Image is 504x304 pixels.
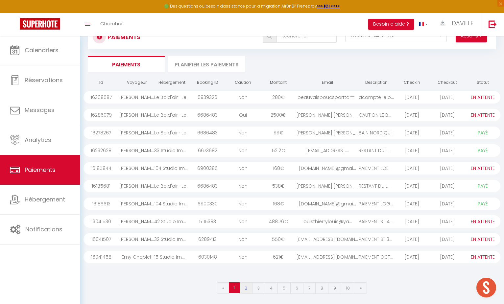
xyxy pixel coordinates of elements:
div: Non [225,162,261,175]
span: € [279,129,283,136]
div: [DATE] [394,215,430,228]
th: Checkout [429,77,465,88]
div: 16308687 [84,91,119,104]
div: Emy Chaplet [119,251,155,263]
div: PAIEMENT ST 42 OCTOB... [359,215,394,228]
div: 33 Studio Immeuble Le GD [154,144,190,157]
th: Id [84,77,119,88]
div: [PERSON_NAME] [119,127,155,139]
span: € [284,218,288,225]
a: ... DAVILLE [433,13,482,36]
div: 16185681 [84,180,119,192]
th: Booking ID [190,77,225,88]
span: € [280,200,284,207]
div: [DATE] [429,109,465,121]
div: PAIEMENT ST 32 OCTOB... [359,233,394,246]
div: [DATE] [429,251,465,263]
span: Messages [25,106,55,114]
a: >>> ICI <<<< [317,3,340,9]
div: Le Bold'air · Le Bold'air Terrain de Loisir /Cross /Étang/Ranch/Love Room [154,180,190,192]
span: Calendriers [25,46,59,54]
div: [PERSON_NAME].[PERSON_NAME]@wana... [296,180,359,192]
li: Paiements [88,56,165,72]
div: 6686483 [190,109,225,121]
div: Non [225,233,261,246]
div: [PERSON_NAME].[PERSON_NAME]@wana... [296,127,359,139]
div: Non [225,198,261,210]
a: Previous [217,282,229,294]
span: € [281,236,285,243]
span: Analytics [25,136,51,144]
div: 16185613 [84,198,119,210]
img: logout [489,20,497,28]
div: [DATE] [429,144,465,157]
div: [DATE] [429,198,465,210]
div: 42 Studio Immeuble Le GD [154,215,190,228]
button: Besoin d'aide ? [368,19,414,30]
img: ... [438,19,447,28]
div: [DATE] [394,127,430,139]
a: 10 [341,282,355,294]
div: 99 [261,127,296,139]
div: [DATE] [429,180,465,192]
div: BAIN NORDIQUE ET VÉL... [359,127,394,139]
div: 16041530 [84,215,119,228]
div: 5115383 [190,215,225,228]
div: [DATE] [429,215,465,228]
div: Le Bold'air · Le Bold'air Terrain de Loisir /Cross /Étang/Ranch/Love Room [154,127,190,139]
a: 9 [328,282,341,294]
div: 6289413 [190,233,225,246]
div: Non [225,215,261,228]
div: 550 [261,233,296,246]
div: 16278267 [84,127,119,139]
th: Voyageur [119,77,155,88]
div: [DOMAIN_NAME]@gmai... [296,162,359,175]
nav: Page navigation example [217,279,367,296]
div: 168 [261,198,296,210]
div: 280 [261,91,296,104]
div: 104 Studio Immeuble Persévérance [154,162,190,175]
div: [DATE] [429,127,465,139]
div: 6686483 [190,127,225,139]
span: € [281,94,285,101]
div: PAIEMENT OCTOBRE ST ... [359,251,394,263]
div: [DOMAIN_NAME]@gmai... [296,198,359,210]
div: 6686483 [190,180,225,192]
div: [DATE] [394,180,430,192]
div: PAIEMENT LOGEMENT ST... [359,198,394,210]
div: 6939326 [190,91,225,104]
div: 16286079 [84,109,119,121]
div: [PERSON_NAME] [119,91,155,104]
span: Chercher [100,20,123,27]
div: [PERSON_NAME].[PERSON_NAME]@wana... [296,109,359,121]
h3: Paiements [108,30,140,44]
div: 6900330 [190,198,225,210]
div: [PERSON_NAME] [119,180,155,192]
span: € [282,112,286,118]
span: DAVILLE [452,19,473,27]
th: Email [296,77,359,88]
a: 1 [229,282,240,293]
div: Oui [225,109,261,121]
div: 621 [261,251,296,263]
th: Caution [225,77,261,88]
a: 7 [303,282,316,294]
a: Next [355,282,367,294]
div: [DATE] [394,233,430,246]
div: 32 Studio Immeuble Le GD [154,233,190,246]
div: [DATE] [394,198,430,210]
span: Paiements [25,166,56,174]
div: [EMAIL_ADDRESS].... [296,144,359,157]
div: 6673682 [190,144,225,157]
span: « [222,285,224,291]
div: acompte le bol d'air [359,91,394,104]
span: € [281,183,285,189]
a: 8 [315,282,328,294]
div: 16185844 [84,162,119,175]
div: 6900386 [190,162,225,175]
div: 6030148 [190,251,225,263]
div: [PERSON_NAME] EL BIAD [119,233,155,246]
div: [DATE] [394,109,430,121]
div: Non [225,127,261,139]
